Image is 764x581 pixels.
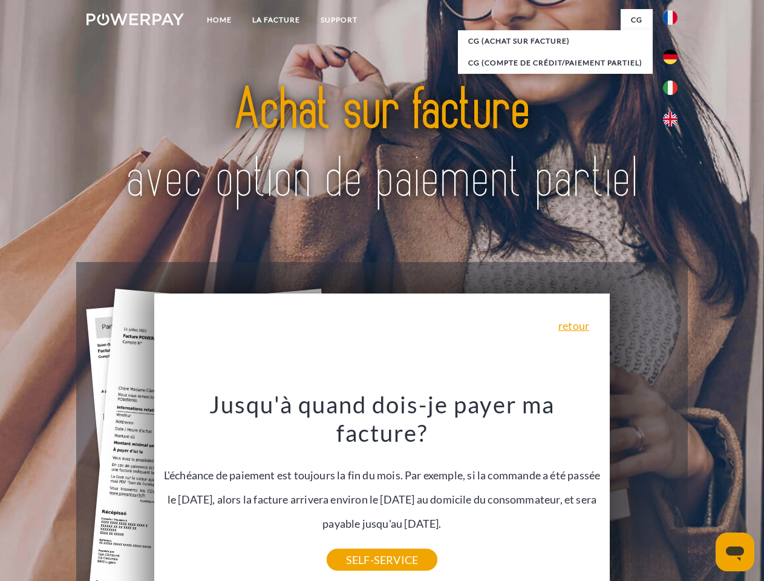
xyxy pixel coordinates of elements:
[663,50,677,64] img: de
[327,549,437,571] a: SELF-SERVICE
[558,320,589,331] a: retour
[458,30,653,52] a: CG (achat sur facture)
[310,9,368,31] a: Support
[621,9,653,31] a: CG
[162,390,603,560] div: L'échéance de paiement est toujours la fin du mois. Par exemple, si la commande a été passée le [...
[197,9,242,31] a: Home
[116,58,648,232] img: title-powerpay_fr.svg
[663,112,677,126] img: en
[87,13,184,25] img: logo-powerpay-white.svg
[162,390,603,448] h3: Jusqu'à quand dois-je payer ma facture?
[663,80,677,95] img: it
[458,52,653,74] a: CG (Compte de crédit/paiement partiel)
[716,533,754,571] iframe: Bouton de lancement de la fenêtre de messagerie
[242,9,310,31] a: LA FACTURE
[663,10,677,25] img: fr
